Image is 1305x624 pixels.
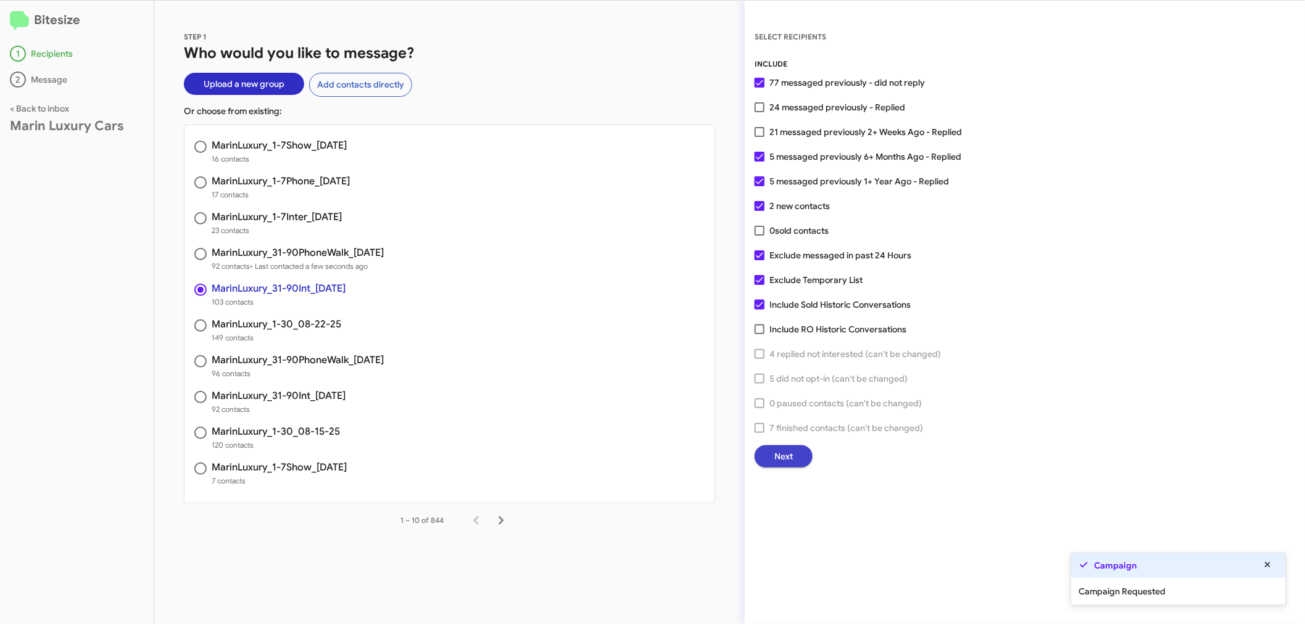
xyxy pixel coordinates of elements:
[401,514,444,527] div: 1 – 10 of 844
[769,347,941,361] span: 4 replied not interested (can't be changed)
[775,225,829,236] span: sold contacts
[755,445,813,467] button: Next
[769,371,908,386] span: 5 did not opt-in (can't be changed)
[10,46,144,62] div: Recipients
[212,355,384,365] h3: MarinLuxury_31-90PhoneWalk_[DATE]
[250,261,368,271] span: • Last contacted a few seconds ago
[184,43,715,63] h1: Who would you like to message?
[489,508,513,533] button: Next page
[769,199,830,213] span: 2 new contacts
[212,391,346,401] h3: MarinLuxury_31-90Int_[DATE]
[212,189,350,201] span: 17 contacts
[212,475,347,487] span: 7 contacts
[1071,578,1286,605] div: Campaign Requested
[212,212,342,222] h3: MarinLuxury_1-7Inter_[DATE]
[212,176,350,186] h3: MarinLuxury_1-7Phone_[DATE]
[464,508,489,533] button: Previous page
[212,260,384,273] span: 92 contacts
[212,367,384,380] span: 96 contacts
[212,319,341,329] h3: MarinLuxury_1-30_08-22-25
[10,11,29,31] img: logo-minimal.svg
[309,73,412,97] button: Add contacts directly
[769,125,962,139] span: 21 messaged previously 2+ Weeks Ago - Replied
[755,58,1295,70] div: INCLUDE
[769,223,829,238] span: 0
[212,248,384,258] h3: MarinLuxury_31-90PhoneWalk_[DATE]
[184,73,304,95] button: Upload a new group
[204,73,284,95] span: Upload a new group
[212,427,340,437] h3: MarinLuxury_1-30_08-15-25
[774,445,793,467] span: Next
[10,103,69,114] a: < Back to inbox
[212,332,341,344] span: 149 contacts
[184,105,715,117] p: Or choose from existing:
[212,284,346,294] h3: MarinLuxury_31-90Int_[DATE]
[769,100,905,115] span: 24 messaged previously - Replied
[212,153,347,165] span: 16 contacts
[10,46,26,62] div: 1
[769,174,949,189] span: 5 messaged previously 1+ Year Ago - Replied
[212,224,342,237] span: 23 contacts
[10,120,144,132] div: Marin Luxury Cars
[755,32,826,41] span: SELECT RECIPIENTS
[10,72,26,88] div: 2
[184,32,207,41] span: STEP 1
[212,439,340,451] span: 120 contacts
[212,462,347,472] h3: MarinLuxury_1-7Show_[DATE]
[769,396,922,411] span: 0 paused contacts (can't be changed)
[212,403,346,416] span: 92 contacts
[769,297,911,312] span: Include Sold Historic Conversations
[769,322,906,337] span: Include RO Historic Conversations
[769,248,911,263] span: Exclude messaged in past 24 Hours
[769,149,961,164] span: 5 messaged previously 6+ Months Ago - Replied
[10,72,144,88] div: Message
[769,421,923,435] span: 7 finished contacts (can't be changed)
[769,75,925,90] span: 77 messaged previously - did not reply
[1095,559,1137,572] strong: Campaign
[212,296,346,308] span: 103 contacts
[212,141,347,150] h3: MarinLuxury_1-7Show_[DATE]
[10,10,144,31] h2: Bitesize
[769,273,863,287] span: Exclude Temporary List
